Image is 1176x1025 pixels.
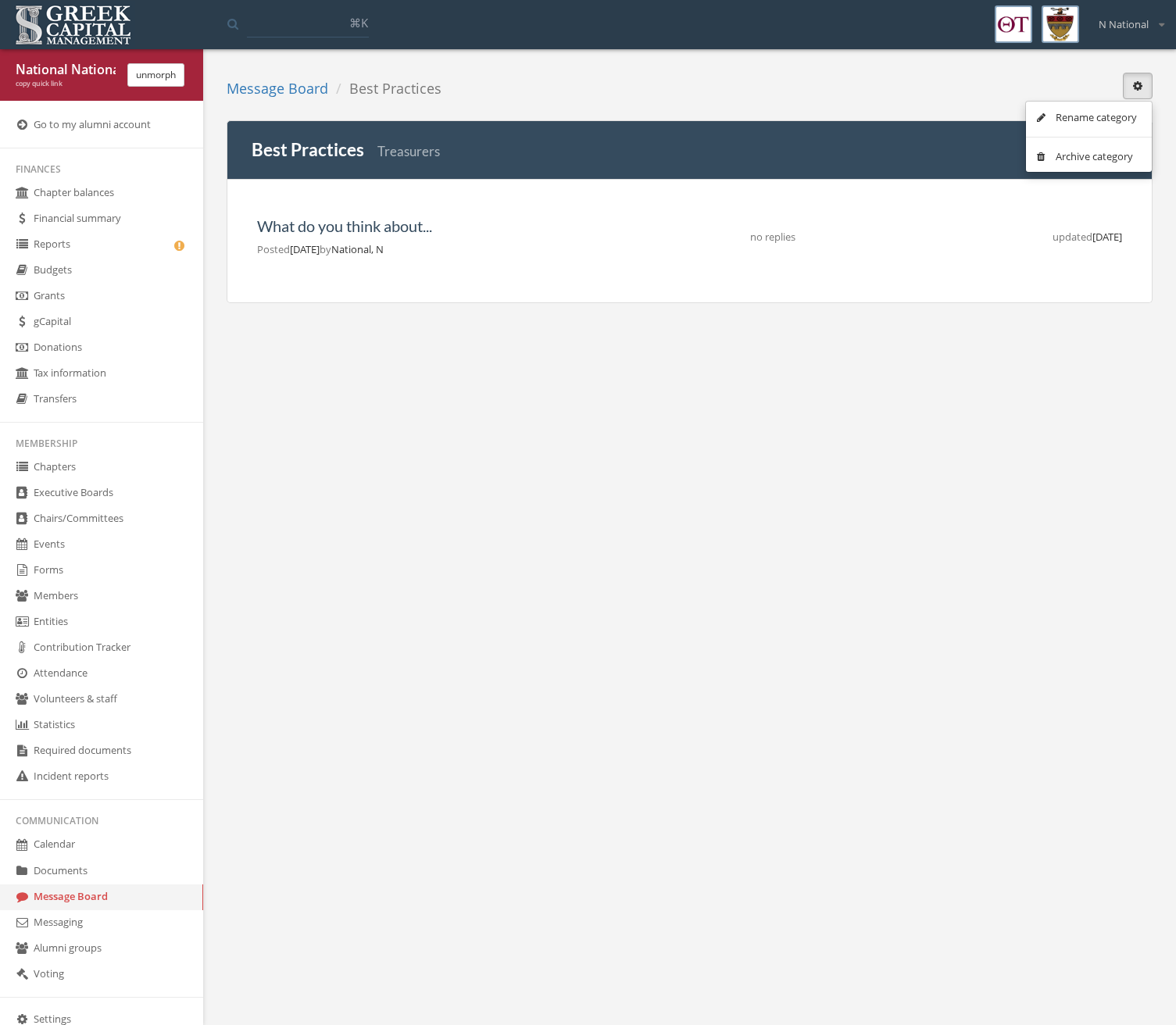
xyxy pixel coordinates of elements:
[257,242,290,256] span: Posted
[320,242,331,256] span: by
[906,207,1132,267] td: [DATE]
[252,139,364,160] a: Best Practices
[1031,105,1146,130] a: Rename category
[16,79,116,89] div: copy quick link
[349,15,368,30] span: ⌘K
[328,79,441,99] li: Best Practices
[331,242,384,256] span: National, N
[1053,230,1092,244] span: updated
[1088,5,1164,32] div: N National
[750,230,795,244] span: no replies
[127,63,184,87] button: unmorph
[377,143,440,159] small: Treasurers
[1031,145,1146,169] a: Archive category
[1099,17,1149,32] span: N National
[257,216,432,235] a: What do you think about...
[227,79,328,98] a: Message Board
[257,242,384,256] span: [DATE]
[16,61,116,79] div: National National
